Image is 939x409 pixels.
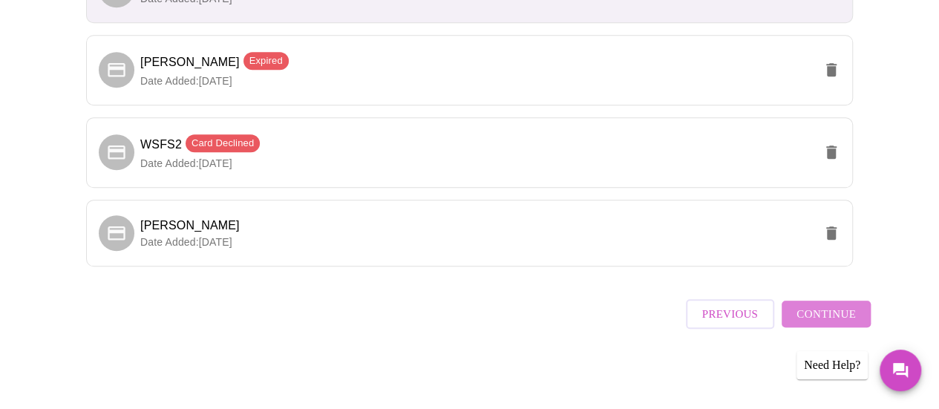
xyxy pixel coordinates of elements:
[140,219,240,232] span: [PERSON_NAME]
[814,52,849,88] button: delete
[702,304,758,324] span: Previous
[186,136,260,151] span: Card Declined
[140,75,232,87] span: Date Added: [DATE]
[814,215,849,251] button: delete
[796,351,868,379] div: Need Help?
[796,304,856,324] span: Continue
[140,236,232,248] span: Date Added: [DATE]
[880,350,921,391] button: Messages
[243,53,289,68] span: Expired
[140,138,260,151] span: WSFS2
[140,157,232,169] span: Date Added: [DATE]
[686,299,774,329] button: Previous
[140,56,289,68] span: [PERSON_NAME]
[782,301,871,327] button: Continue
[814,134,849,170] button: delete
